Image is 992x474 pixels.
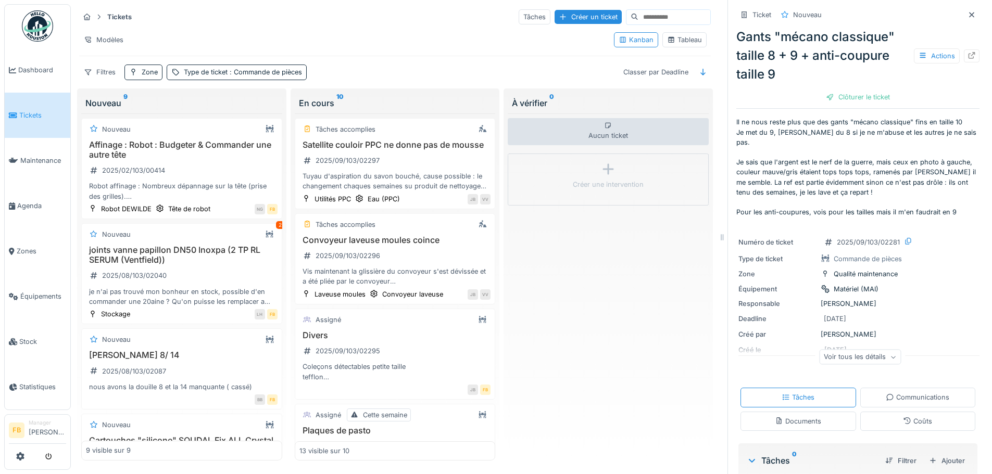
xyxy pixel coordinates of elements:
div: Classer par Deadline [619,65,693,80]
div: FB [267,204,278,214]
li: [PERSON_NAME] [29,419,66,441]
div: Nouveau [102,124,131,134]
div: Nouveau [102,420,131,430]
div: Nouveau [793,10,822,20]
span: Maintenance [20,156,66,165]
span: Équipements [20,291,66,301]
div: Filtres [79,65,120,80]
div: Vis maintenant la glissière du convoyeur s'est dévissée et a été pliée par le convoyeur [PERSON_N... [299,266,491,286]
div: Coûts [903,416,932,426]
sup: 0 [792,454,797,467]
div: VV [480,194,491,204]
a: FB Manager[PERSON_NAME] [9,419,66,444]
h3: [PERSON_NAME] 8/ 14 [86,350,278,360]
div: VV [480,289,491,300]
h3: Divers [299,330,491,340]
div: Eau (PPC) [368,194,400,204]
span: : Commande de pièces [228,68,302,76]
div: Responsable [738,299,817,309]
div: nous avons la douille 8 et la 14 manquante ( cassé) [86,382,278,392]
div: Gants "mécano classique" taille 8 + 9 + anti-coupure taille 9 [736,28,980,84]
div: Créé par [738,329,817,339]
div: Utilités PPC [315,194,351,204]
li: FB [9,422,24,438]
div: Robot DEWILDE [101,204,152,214]
div: 2025/08/103/02087 [102,366,166,376]
div: Nouveau [85,97,278,109]
sup: 0 [549,97,554,109]
div: Commande de pièces [834,254,902,264]
span: Zones [17,246,66,256]
div: 2025/09/103/02296 [316,251,380,261]
div: FB [480,385,491,395]
div: Tuyau d'aspiration du savon bouché, cause possible : le changement chaques semaines su produit de... [299,171,491,191]
div: Actions [914,48,960,63]
div: Documents [775,416,821,426]
div: Zone [142,67,158,77]
div: 2025/08/103/02040 [102,271,167,280]
div: Manager [29,419,66,427]
h3: Affinage : Robot : Budgeter & Commander une autre tête [86,140,278,160]
div: Tâches [519,9,550,24]
div: FB [267,309,278,319]
div: Kanban [619,35,654,45]
a: Stock [5,319,70,364]
div: Cette semaine [363,410,407,420]
div: Ajouter [925,454,969,468]
div: 13 visible sur 10 [299,446,349,456]
div: Créer une intervention [573,180,644,189]
a: Zones [5,228,70,274]
sup: 10 [336,97,344,109]
h3: Convoyeur laveuse moules coince [299,235,491,245]
div: Stockage [101,309,130,319]
strong: Tickets [103,12,136,22]
div: Tâches accomplies [316,220,375,229]
div: Tâches [782,392,814,402]
a: Statistiques [5,364,70,409]
div: Équipement [738,284,817,294]
div: Modèles [79,32,128,47]
span: Tickets [19,110,66,120]
sup: 9 [123,97,128,109]
div: 2025/09/103/02295 [316,346,380,356]
div: JB [468,385,478,395]
img: Badge_color-CXgf-gQk.svg [22,10,53,42]
a: Dashboard [5,47,70,93]
p: Il ne nous reste plus que des gants "mécano classique" fins en taille 10 Je met du 9, [PERSON_NAM... [736,117,980,221]
div: JB [468,289,478,300]
h3: Satellite couloir PPC ne donne pas de mousse [299,140,491,150]
div: Coleçons détectables petite taille tefflon rondelles M10 (petites + carossier en inox) Pile AA Pi... [299,362,491,381]
div: Assigné [316,410,341,420]
div: Convoyeur laveuse [382,289,443,299]
div: [DATE] [824,314,846,324]
span: Agenda [17,201,66,211]
div: 2025/09/103/02297 [316,156,380,165]
div: Clôturer le ticket [822,90,894,104]
h3: Plaques de pasto [299,426,491,435]
span: Dashboard [18,65,66,75]
div: Tableau [667,35,702,45]
a: Tickets [5,93,70,138]
div: Ticket [752,10,771,20]
div: je n'ai pas trouvé mon bonheur en stock, possible d'en commander une 20aine ? Qu'on puisse les re... [86,287,278,306]
div: Robot affinage : Nombreux dépannage sur la tête (prise des grilles). Les techniciens n'ont pas tj... [86,181,278,201]
div: 2025/02/103/00414 [102,165,165,175]
div: Numéro de ticket [738,237,817,247]
div: JB [468,194,478,204]
div: À vérifier [512,97,705,109]
a: Maintenance [5,138,70,183]
div: Type de ticket [184,67,302,77]
div: Tâches accomplies [316,124,375,134]
div: Nouveau [102,229,131,239]
span: Statistiques [19,382,66,392]
div: Tâches [747,454,877,467]
h3: joints vanne papillon DN50 Inoxpa (2 TP RL SERUM (Ventfield)) [86,245,278,265]
div: Matériel (MAI) [834,284,878,294]
div: Assigné [316,315,341,325]
div: 9 visible sur 9 [86,446,131,456]
div: 2 [276,221,284,229]
div: Nouveau [102,335,131,344]
div: Tête de robot [168,204,210,214]
div: BB [255,394,265,405]
div: En cours [299,97,492,109]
